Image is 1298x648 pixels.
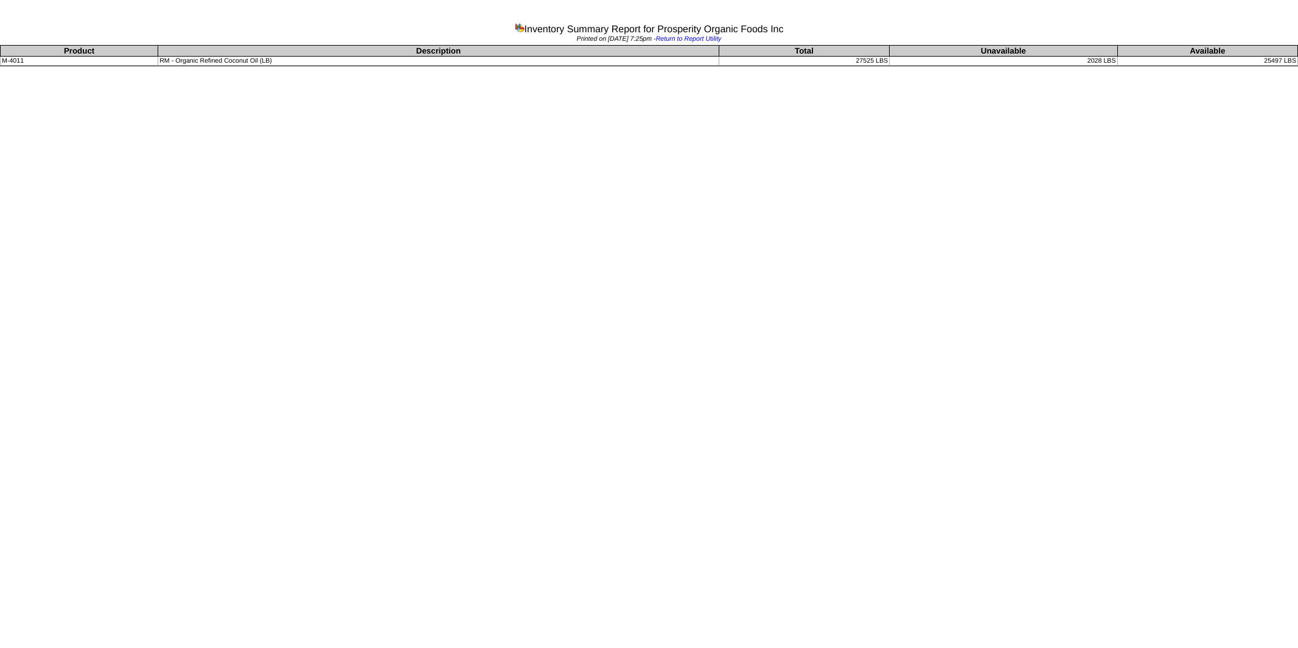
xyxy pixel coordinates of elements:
[158,57,719,66] td: RM - Organic Refined Coconut Oil (LB)
[890,46,1117,57] th: Unavailable
[1117,57,1297,66] td: 25497 LBS
[1,57,158,66] td: M-4011
[719,46,889,57] th: Total
[158,46,719,57] th: Description
[719,57,889,66] td: 27525 LBS
[515,23,525,32] img: graph.gif
[1117,46,1297,57] th: Available
[890,57,1117,66] td: 2028 LBS
[1,46,158,57] th: Product
[656,35,722,43] a: Return to Report Utility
